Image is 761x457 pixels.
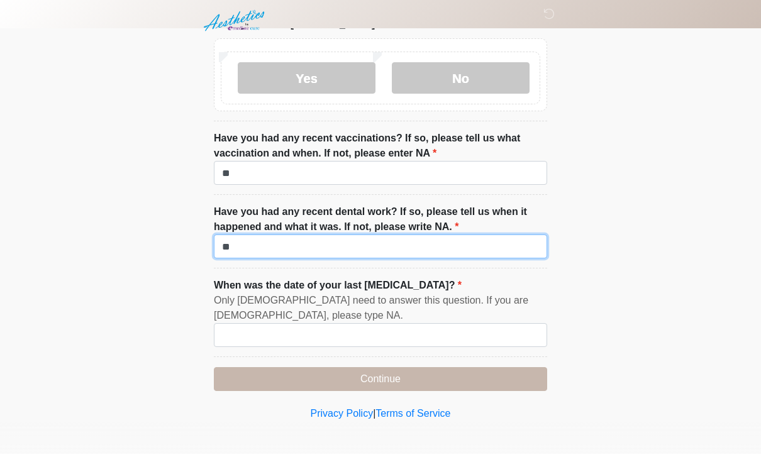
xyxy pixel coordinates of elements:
a: Terms of Service [375,411,450,422]
label: No [392,65,530,97]
label: Yes [238,65,375,97]
label: When was the date of your last [MEDICAL_DATA]? [214,281,462,296]
div: Only [DEMOGRAPHIC_DATA] need to answer this question. If you are [DEMOGRAPHIC_DATA], please type NA. [214,296,547,326]
img: Aesthetics by Emediate Cure Logo [201,9,270,38]
button: Continue [214,370,547,394]
label: Have you had any recent dental work? If so, please tell us when it happened and what it was. If n... [214,207,547,238]
a: | [373,411,375,422]
label: Have you had any recent vaccinations? If so, please tell us what vaccination and when. If not, pl... [214,134,547,164]
a: Privacy Policy [311,411,374,422]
